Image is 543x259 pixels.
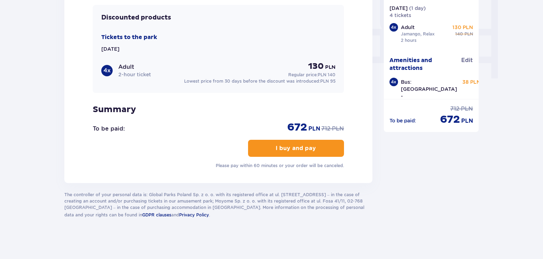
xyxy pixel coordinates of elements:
[394,24,396,30] font: x
[389,5,408,11] font: [DATE]
[103,67,107,74] font: 4
[450,105,459,112] font: 712
[118,64,134,70] font: Adult
[179,211,209,219] a: Privacy Policy
[455,31,463,37] font: 140
[171,212,179,217] font: and
[452,24,473,30] font: 130 PLN
[184,78,320,84] font: Lowest price from 30 days before the discount was introduced:
[415,118,416,123] font: :
[464,31,473,37] font: PLN
[93,104,136,115] font: Summary
[440,113,460,126] font: 672
[318,72,335,77] font: PLN 140
[401,31,435,37] font: Jamango, Relax
[394,79,396,84] font: x
[332,125,344,132] font: PLN
[389,118,415,123] font: To be paid
[287,121,307,134] font: 672
[401,79,457,120] font: Bus: [GEOGRAPHIC_DATA] - [GEOGRAPHIC_DATA] - [GEOGRAPHIC_DATA]
[118,72,151,77] font: 2-hour ticket
[320,78,335,84] font: PLN 95
[93,125,123,132] font: To be paid
[101,34,157,41] font: Tickets to the park
[461,105,473,112] font: PLN
[107,67,111,74] font: x
[276,145,316,151] font: I buy and pay
[325,65,335,70] font: PLN
[101,46,119,52] font: [DATE]
[401,38,416,43] font: 2 hours
[389,57,432,72] font: Amenities and attractions
[64,192,364,217] font: The controller of your personal data is: Global Parks Poland Sp. z o. o. with its registered offi...
[461,57,473,63] font: Edit
[321,125,330,132] font: 712
[123,125,125,132] font: :
[391,24,394,30] font: 4
[142,211,171,219] a: GDPR clauses
[308,126,320,132] font: PLN
[461,56,473,64] a: Edit
[142,212,171,217] font: GDPR clauses
[411,5,424,11] font: 1 day
[308,61,324,72] font: 130
[248,140,344,157] button: I buy and pay
[209,212,210,217] font: .
[179,212,209,217] font: Privacy Policy
[391,79,394,84] font: 4
[288,72,318,77] font: Regular price:
[401,24,415,30] font: Adult
[424,5,426,11] font: )
[216,163,344,168] font: Please pay within 60 minutes or your order will be canceled.
[409,5,411,11] font: (
[462,79,480,85] font: 38 PLN
[389,12,411,18] font: 4 tickets
[101,13,171,22] font: Discounted products
[461,118,473,124] font: PLN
